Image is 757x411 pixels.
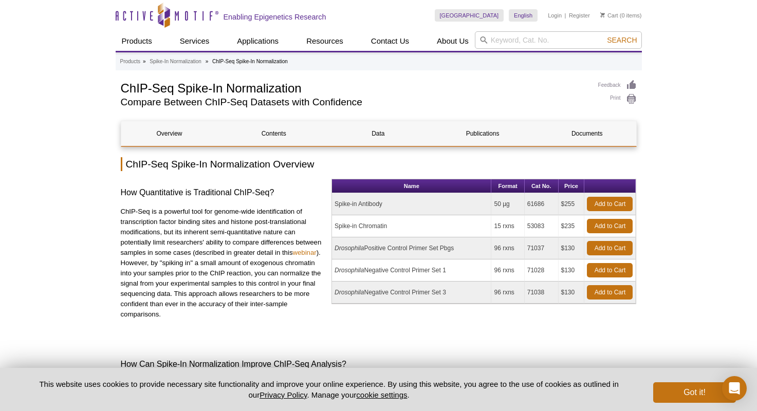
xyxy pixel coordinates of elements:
h2: Enabling Epigenetics Research [224,12,326,22]
a: Applications [231,31,285,51]
td: 61686 [525,193,559,215]
td: 96 rxns [491,259,524,282]
li: | [565,9,566,22]
td: $255 [559,193,585,215]
h2: ChIP-Seq Spike-In Normalization Overview [121,157,637,171]
a: Privacy Policy [260,390,307,399]
div: Open Intercom Messenger [722,376,747,401]
a: Publications [434,121,531,146]
td: Spike-in Chromatin [332,215,491,237]
li: ChIP-Seq Spike-In Normalization [212,59,288,64]
td: $130 [559,237,585,259]
li: (0 items) [600,9,642,22]
a: Overview [121,121,218,146]
td: 15 rxns [491,215,524,237]
td: 50 µg [491,193,524,215]
a: Print [598,94,637,105]
a: Documents [539,121,635,146]
a: [GEOGRAPHIC_DATA] [435,9,504,22]
th: Cat No. [525,179,559,193]
a: Products [116,31,158,51]
td: 71038 [525,282,559,304]
button: Search [604,35,640,45]
a: Services [174,31,216,51]
img: Your Cart [600,12,605,17]
i: Drosophila [335,245,364,252]
td: $130 [559,259,585,282]
a: English [509,9,538,22]
button: Got it! [653,382,735,403]
a: Login [548,12,562,19]
h3: How Quantitative is Traditional ChIP-Seq? [121,186,324,199]
li: » [143,59,146,64]
td: $235 [559,215,585,237]
p: This website uses cookies to provide necessary site functionality and improve your online experie... [22,379,637,400]
a: Contents [226,121,322,146]
h3: How Can Spike-In Normalization Improve ChIP-Seq Analysis? [121,358,637,370]
i: Drosophila [335,267,364,274]
td: Spike-in Antibody [332,193,491,215]
li: » [206,59,209,64]
td: $130 [559,282,585,304]
th: Name [332,179,491,193]
a: Contact Us [365,31,415,51]
a: Resources [300,31,349,51]
a: Feedback [598,80,637,91]
a: Add to Cart [587,219,633,233]
a: Add to Cart [587,197,633,211]
a: Add to Cart [587,241,633,255]
a: Cart [600,12,618,19]
a: webinar [292,249,316,256]
i: Drosophila [335,289,364,296]
a: Spike-In Normalization [150,57,201,66]
td: 71028 [525,259,559,282]
a: Products [120,57,140,66]
a: Register [569,12,590,19]
a: About Us [431,31,475,51]
a: Data [330,121,427,146]
th: Format [491,179,524,193]
th: Price [559,179,585,193]
td: 96 rxns [491,282,524,304]
td: 71037 [525,237,559,259]
span: Search [607,36,637,44]
td: Positive Control Primer Set Pbgs [332,237,491,259]
button: cookie settings [356,390,407,399]
td: Negative Control Primer Set 1 [332,259,491,282]
h2: Compare Between ChIP-Seq Datasets with Confidence [121,98,588,107]
a: Add to Cart [587,285,633,300]
td: Negative Control Primer Set 3 [332,282,491,304]
h1: ChIP-Seq Spike-In Normalization [121,80,588,95]
p: ChIP-Seq is a powerful tool for genome-wide identification of transcription factor binding sites ... [121,207,324,320]
input: Keyword, Cat. No. [475,31,642,49]
td: 96 rxns [491,237,524,259]
a: Add to Cart [587,263,633,277]
td: 53083 [525,215,559,237]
